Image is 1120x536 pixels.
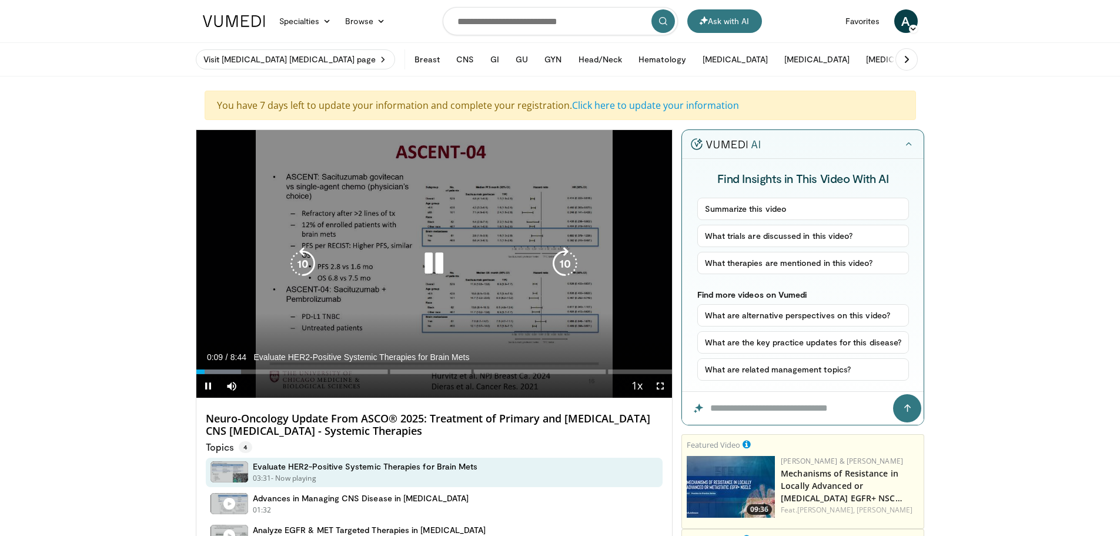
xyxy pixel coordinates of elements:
a: Specialties [272,9,339,33]
span: 09:36 [747,504,772,515]
p: 03:31 [253,473,272,484]
a: Visit [MEDICAL_DATA] [MEDICAL_DATA] page [196,49,396,69]
h4: Evaluate HER2-Positive Systemic Therapies for Brain Mets [253,461,478,472]
button: Playback Rate [625,374,648,398]
h4: Find Insights in This Video With AI [697,171,910,186]
button: Pause [196,374,220,398]
a: [PERSON_NAME], [797,505,855,515]
p: - Now playing [271,473,316,484]
button: What therapies are mentioned in this video? [697,252,910,274]
h4: Analyze EGFR & MET Targeted Therapies in [MEDICAL_DATA] [253,525,486,535]
div: Feat. [781,505,919,515]
button: GI [483,48,506,71]
button: [MEDICAL_DATA] [696,48,775,71]
button: Fullscreen [648,374,672,398]
span: 0:09 [207,352,223,362]
button: GYN [537,48,569,71]
button: Ask with AI [687,9,762,33]
small: Featured Video [687,440,740,450]
button: [MEDICAL_DATA] [777,48,857,71]
h4: Advances in Managing CNS Disease in [MEDICAL_DATA] [253,493,469,504]
div: Progress Bar [196,369,673,374]
p: 01:32 [253,505,272,515]
span: 4 [239,441,252,453]
span: / [226,352,228,362]
button: Head/Neck [571,48,630,71]
button: [MEDICAL_DATA] [859,48,938,71]
video-js: Video Player [196,130,673,398]
a: Favorites [838,9,887,33]
button: Summarize this video [697,198,910,220]
img: vumedi-ai-logo.v2.svg [691,138,760,150]
button: What trials are discussed in this video? [697,225,910,247]
button: Breast [407,48,446,71]
h4: Neuro-Oncology Update From ASCO® 2025: Treatment of Primary and [MEDICAL_DATA] CNS [MEDICAL_DATA]... [206,412,663,438]
a: [PERSON_NAME] & [PERSON_NAME] [781,456,903,466]
div: You have 7 days left to update your information and complete your registration. [205,91,916,120]
a: A [894,9,918,33]
a: [PERSON_NAME] [857,505,912,515]
a: 09:36 [687,456,775,518]
span: 8:44 [230,352,246,362]
button: GU [509,48,535,71]
span: Evaluate HER2-Positive Systemic Therapies for Brain Mets [253,352,469,362]
a: Click here to update your information [572,99,739,112]
a: Mechanisms of Resistance in Locally Advanced or [MEDICAL_DATA] EGFR+ NSC… [781,468,902,504]
button: Mute [220,374,243,398]
button: CNS [449,48,481,71]
a: Browse [338,9,392,33]
img: VuMedi Logo [203,15,265,27]
input: Search topics, interventions [443,7,678,35]
button: What are the key practice updates for this disease? [697,331,910,354]
button: What are alternative perspectives on this video? [697,304,910,327]
p: Topics [206,441,252,453]
button: What are related management topics? [697,358,910,381]
img: 84252362-9178-4a34-866d-0e9c845de9ea.jpeg.150x105_q85_crop-smart_upscale.jpg [687,456,775,518]
input: Question for the AI [682,392,924,425]
p: Find more videos on Vumedi [697,289,910,299]
button: Hematology [631,48,693,71]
